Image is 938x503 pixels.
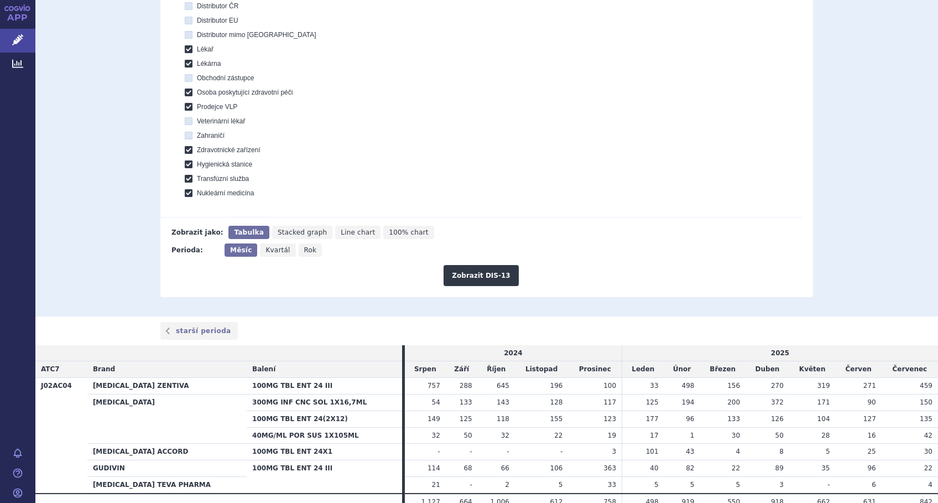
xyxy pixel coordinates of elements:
span: 82 [686,464,694,472]
span: 66 [501,464,509,472]
span: 16 [867,432,876,439]
td: Listopad [515,361,569,378]
span: 6 [872,481,876,489]
span: Hygienická stanice [197,160,252,168]
span: Lékárna [197,60,221,68]
span: 43 [686,448,694,455]
span: 104 [817,415,830,423]
span: 35 [821,464,830,472]
th: 40MG/ML POR SUS 1X105ML [247,427,402,444]
span: 17 [650,432,658,439]
span: 68 [463,464,472,472]
span: 319 [817,382,830,390]
td: Říjen [478,361,515,378]
span: - [827,481,830,489]
th: [MEDICAL_DATA] TEVA PHARMA [87,476,247,493]
td: Únor [664,361,700,378]
span: Osoba poskytující zdravotní péči [197,89,293,96]
button: Zobrazit DIS-13 [444,265,518,286]
th: [MEDICAL_DATA] [87,395,247,444]
span: 106 [550,464,563,472]
span: 133 [727,415,740,423]
span: 1 [690,432,695,439]
td: 2024 [405,345,622,361]
span: 2 [505,481,509,489]
span: Transfúzní služba [197,175,249,183]
span: Distributor ČR [197,2,238,10]
span: - [438,448,440,455]
span: 127 [863,415,876,423]
span: 117 [603,398,616,406]
span: Line chart [341,229,375,236]
td: Červen [836,361,882,378]
span: 149 [428,415,440,423]
span: Tabulka [234,229,263,236]
span: ATC7 [41,365,60,373]
span: 4 [928,481,932,489]
span: Prodejce VLP [197,103,237,111]
span: 363 [603,464,616,472]
span: Brand [93,365,115,373]
th: [MEDICAL_DATA] ZENTIVA [87,378,247,395]
div: Zobrazit jako: [171,226,223,239]
span: 118 [497,415,509,423]
span: 135 [920,415,932,423]
span: 89 [775,464,784,472]
span: - [470,448,472,455]
span: Balení [252,365,275,373]
span: 126 [771,415,784,423]
span: 33 [650,382,658,390]
span: 196 [550,382,563,390]
td: Červenec [882,361,938,378]
span: Zdravotnické zařízení [197,146,260,154]
span: 5 [736,481,740,489]
span: 22 [554,432,562,439]
span: Kvartál [265,246,290,254]
span: 96 [867,464,876,472]
span: 40 [650,464,658,472]
span: 100% chart [389,229,428,236]
span: 19 [608,432,616,439]
span: 3 [779,481,784,489]
span: 155 [550,415,563,423]
span: - [560,448,562,455]
span: 177 [646,415,659,423]
span: 21 [432,481,440,489]
span: 270 [771,382,784,390]
span: 143 [497,398,509,406]
span: - [507,448,509,455]
span: Nukleární medicína [197,189,254,197]
span: 8 [779,448,784,455]
td: Září [446,361,478,378]
span: 22 [732,464,740,472]
td: 2025 [622,345,938,361]
span: 30 [924,448,932,455]
th: 100MG TBL ENT 24X1 [247,444,402,460]
td: Srpen [405,361,446,378]
span: Lékař [197,45,213,53]
span: 757 [428,382,440,390]
td: Duben [746,361,789,378]
span: 32 [432,432,440,439]
td: Leden [622,361,664,378]
span: 125 [460,415,472,423]
span: 156 [727,382,740,390]
span: 30 [732,432,740,439]
span: Veterinární lékař [197,117,245,125]
span: 125 [646,398,659,406]
span: 200 [727,398,740,406]
span: 22 [924,464,932,472]
span: 645 [497,382,509,390]
span: 271 [863,382,876,390]
span: Obchodní zástupce [197,74,254,82]
span: 50 [775,432,784,439]
span: 5 [654,481,659,489]
span: 3 [612,448,616,455]
span: 54 [432,398,440,406]
span: 101 [646,448,659,455]
span: 372 [771,398,784,406]
span: Stacked graph [278,229,327,236]
span: Distributor mimo [GEOGRAPHIC_DATA] [197,31,316,39]
div: Perioda: [171,243,219,257]
span: 123 [603,415,616,423]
